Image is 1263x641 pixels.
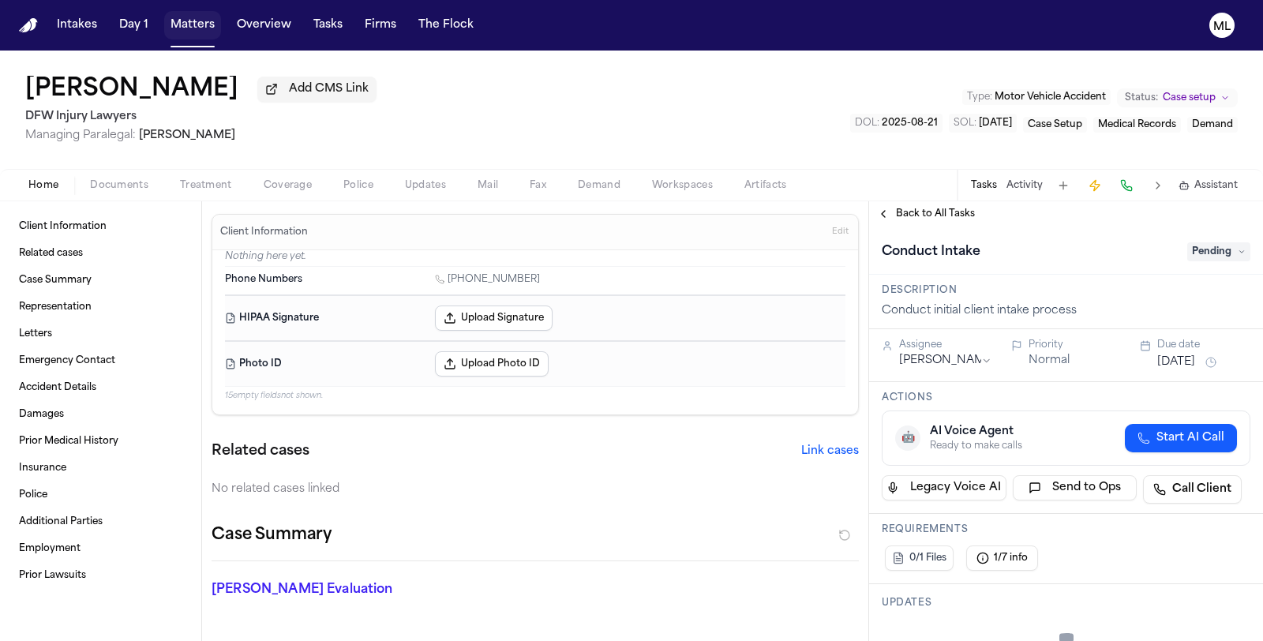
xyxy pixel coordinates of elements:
span: Managing Paralegal: [25,129,136,141]
span: Police [343,179,373,192]
h3: Description [882,284,1250,297]
span: Start AI Call [1156,430,1224,446]
button: 0/1 Files [885,545,954,571]
a: Damages [13,402,189,427]
a: Insurance [13,455,189,481]
span: Edit [832,227,849,238]
button: Edit matter name [25,76,238,104]
button: Intakes [51,11,103,39]
span: Phone Numbers [225,273,302,286]
a: Related cases [13,241,189,266]
div: No related cases linked [212,482,859,497]
span: Case setup [1163,92,1216,104]
h1: Conduct Intake [875,239,987,264]
span: Workspaces [652,179,713,192]
button: 1/7 info [966,545,1038,571]
span: Status: [1125,92,1158,104]
span: Case Setup [1028,120,1082,129]
button: [DATE] [1157,354,1195,370]
button: Matters [164,11,221,39]
span: Type : [967,92,992,102]
button: Edit service: Case Setup [1023,117,1087,133]
span: 1/7 info [994,552,1028,564]
a: Representation [13,294,189,320]
span: Home [28,179,58,192]
a: Case Summary [13,268,189,293]
a: Client Information [13,214,189,239]
img: Finch Logo [19,18,38,33]
span: Back to All Tasks [896,208,975,220]
span: Fax [530,179,546,192]
div: Ready to make calls [930,440,1022,452]
button: Activity [1006,179,1043,192]
button: Back to All Tasks [869,208,983,220]
button: Edit [827,219,853,245]
button: Tasks [307,11,349,39]
button: Link cases [801,444,859,459]
h3: Requirements [882,523,1250,536]
div: AI Voice Agent [930,424,1022,440]
button: Edit DOL: 2025-08-21 [850,114,943,133]
span: [DATE] [979,118,1012,128]
span: [PERSON_NAME] [139,129,235,141]
span: Motor Vehicle Accident [995,92,1106,102]
span: Treatment [180,179,232,192]
span: Artifacts [744,179,787,192]
a: Overview [230,11,298,39]
a: Call Client [1143,475,1242,504]
span: Updates [405,179,446,192]
h3: Updates [882,597,1250,609]
a: Letters [13,321,189,347]
a: Prior Medical History [13,429,189,454]
span: 2025-08-21 [882,118,938,128]
a: Employment [13,536,189,561]
button: Create Immediate Task [1084,174,1106,197]
span: 🤖 [901,430,915,446]
a: Additional Parties [13,509,189,534]
span: Documents [90,179,148,192]
button: Firms [358,11,403,39]
button: Upload Photo ID [435,351,549,377]
span: Demand [578,179,620,192]
button: The Flock [412,11,480,39]
div: Conduct initial client intake process [882,303,1250,319]
h3: Actions [882,392,1250,404]
p: 15 empty fields not shown. [225,390,845,402]
button: Normal [1029,353,1070,369]
span: Demand [1192,120,1233,129]
button: Make a Call [1115,174,1137,197]
dt: Photo ID [225,351,425,377]
span: Coverage [264,179,312,192]
button: Day 1 [113,11,155,39]
a: Emergency Contact [13,348,189,373]
button: Send to Ops [1013,475,1137,500]
span: Mail [478,179,498,192]
button: Edit service: Medical Records [1093,117,1181,133]
h1: [PERSON_NAME] [25,76,238,104]
div: Priority [1029,339,1122,351]
button: Legacy Voice AI [882,475,1006,500]
a: Police [13,482,189,508]
button: Edit SOL: 2027-08-21 [949,114,1017,133]
div: Assignee [899,339,992,351]
button: Assistant [1179,179,1238,192]
button: Start AI Call [1125,424,1237,452]
div: Due date [1157,339,1250,351]
button: Edit service: Demand [1187,117,1238,133]
span: Add CMS Link [289,81,369,97]
span: Pending [1187,242,1250,261]
button: Add Task [1052,174,1074,197]
span: SOL : [954,118,976,128]
button: Edit Type: Motor Vehicle Accident [962,89,1111,105]
span: Assistant [1194,179,1238,192]
p: Nothing here yet. [225,250,845,266]
a: Call 1 (214) 364-0816 [435,273,540,286]
span: 0/1 Files [909,552,946,564]
dt: HIPAA Signature [225,306,425,331]
button: Change status from Case setup [1117,88,1238,107]
h2: Case Summary [212,523,332,548]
